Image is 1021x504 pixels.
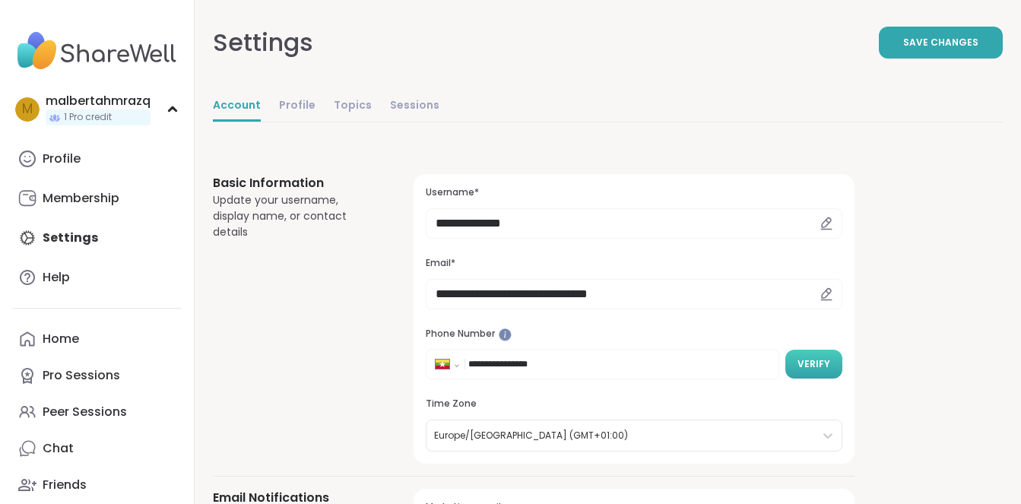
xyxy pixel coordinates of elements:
img: ShareWell Nav Logo [12,24,182,78]
a: Friends [12,467,182,503]
iframe: Spotlight [499,328,512,341]
span: Verify [797,357,830,371]
a: Membership [12,180,182,217]
h3: Username* [426,186,842,199]
a: Topics [334,91,372,122]
div: Home [43,331,79,347]
button: Save Changes [879,27,1003,59]
span: m [22,100,33,119]
a: Profile [12,141,182,177]
span: Save Changes [903,36,978,49]
div: Friends [43,477,87,493]
h3: Time Zone [426,398,842,410]
div: Settings [213,24,313,61]
div: Chat [43,440,74,457]
a: Chat [12,430,182,467]
div: malbertahmrazq [46,93,151,109]
div: Update your username, display name, or contact details [213,192,377,240]
a: Profile [279,91,315,122]
div: Help [43,269,70,286]
h3: Phone Number [426,328,842,341]
a: Help [12,259,182,296]
a: Account [213,91,261,122]
button: Verify [785,350,842,379]
div: Membership [43,190,119,207]
div: Peer Sessions [43,404,127,420]
div: Pro Sessions [43,367,120,384]
a: Peer Sessions [12,394,182,430]
a: Sessions [390,91,439,122]
a: Home [12,321,182,357]
div: Profile [43,151,81,167]
a: Pro Sessions [12,357,182,394]
span: 1 Pro credit [64,111,112,124]
h3: Email* [426,257,842,270]
h3: Basic Information [213,174,377,192]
